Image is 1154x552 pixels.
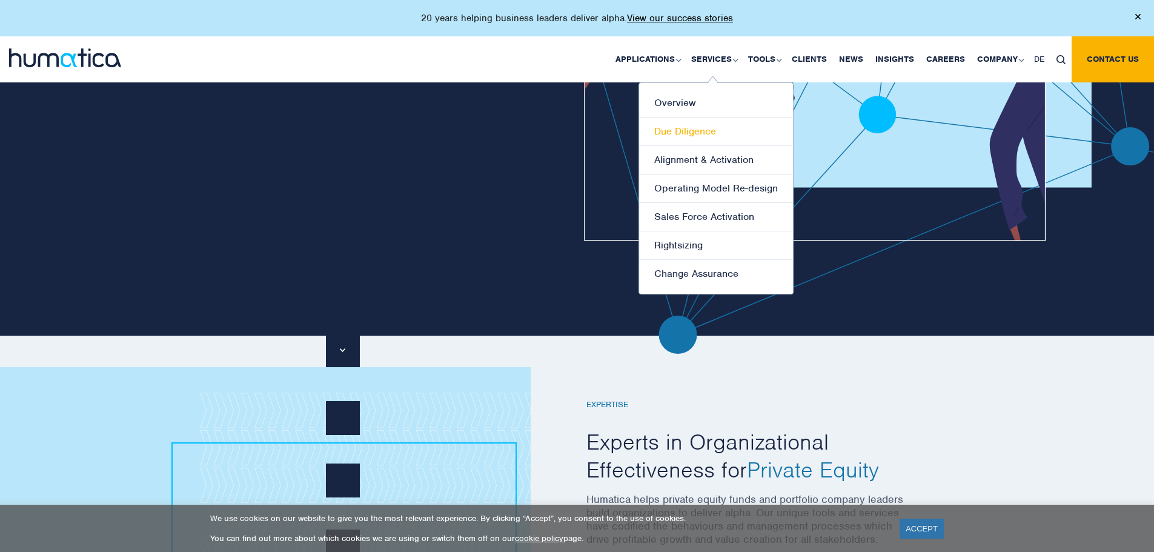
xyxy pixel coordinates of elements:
[639,146,793,175] a: Alignment & Activation
[1028,36,1050,82] a: DE
[210,513,884,524] p: We use cookies on our website to give you the most relevant experience. By clicking “Accept”, you...
[833,36,869,82] a: News
[639,260,793,288] a: Change Assurance
[1056,55,1066,64] img: search_icon
[900,519,944,539] a: ACCEPT
[971,36,1028,82] a: Company
[747,456,879,484] span: Private Equity
[515,533,563,544] a: cookie policy
[786,36,833,82] a: Clients
[639,89,793,118] a: Overview
[639,118,793,146] a: Due Diligence
[639,175,793,203] a: Operating Model Re-design
[920,36,971,82] a: Careers
[340,348,345,352] img: downarrow
[685,36,742,82] a: Services
[210,533,884,544] p: You can find out more about which cookies we are using or switch them off on our page.
[609,36,685,82] a: Applications
[1034,54,1044,64] span: DE
[869,36,920,82] a: Insights
[421,12,733,24] p: 20 years helping business leaders deliver alpha.
[586,400,914,410] h6: EXPERTISE
[9,48,121,67] img: logo
[639,203,793,231] a: Sales Force Activation
[627,12,733,24] a: View our success stories
[742,36,786,82] a: Tools
[586,428,914,484] h2: Experts in Organizational Effectiveness for
[639,231,793,260] a: Rightsizing
[1072,36,1154,82] a: Contact us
